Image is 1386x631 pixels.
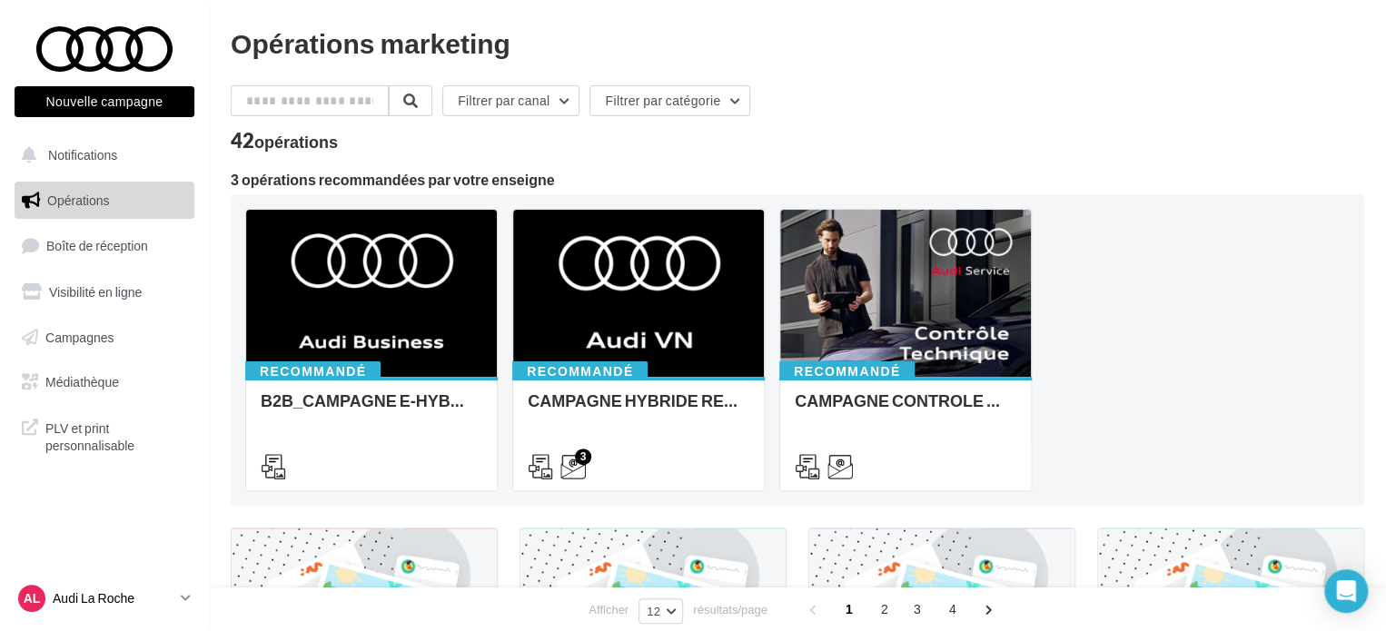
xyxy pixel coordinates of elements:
[442,85,579,116] button: Filtrer par canal
[11,226,198,265] a: Boîte de réception
[231,173,1364,187] div: 3 opérations recommandées par votre enseigne
[49,284,142,300] span: Visibilité en ligne
[11,409,198,462] a: PLV et print personnalisable
[938,595,967,624] span: 4
[575,449,591,465] div: 3
[870,595,899,624] span: 2
[589,85,750,116] button: Filtrer par catégorie
[528,391,749,428] div: CAMPAGNE HYBRIDE RECHARGEABLE
[24,589,41,607] span: AL
[639,598,683,624] button: 12
[779,361,915,381] div: Recommandé
[589,601,629,618] span: Afficher
[1324,569,1368,613] div: Open Intercom Messenger
[512,361,648,381] div: Recommandé
[53,589,173,607] p: Audi La Roche
[15,581,194,616] a: AL Audi La Roche
[245,361,381,381] div: Recommandé
[903,595,932,624] span: 3
[231,131,338,151] div: 42
[647,604,660,618] span: 12
[46,238,148,253] span: Boîte de réception
[795,391,1016,428] div: CAMPAGNE CONTROLE TECHNIQUE 25€ OCTOBRE
[48,147,117,163] span: Notifications
[11,182,198,220] a: Opérations
[45,329,114,344] span: Campagnes
[45,374,119,389] span: Médiathèque
[254,133,338,150] div: opérations
[11,319,198,357] a: Campagnes
[693,601,767,618] span: résultats/page
[231,29,1364,56] div: Opérations marketing
[47,192,109,208] span: Opérations
[11,273,198,311] a: Visibilité en ligne
[261,391,482,428] div: B2B_CAMPAGNE E-HYBRID OCTOBRE
[11,136,191,174] button: Notifications
[45,416,187,455] span: PLV et print personnalisable
[15,86,194,117] button: Nouvelle campagne
[11,363,198,401] a: Médiathèque
[835,595,864,624] span: 1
